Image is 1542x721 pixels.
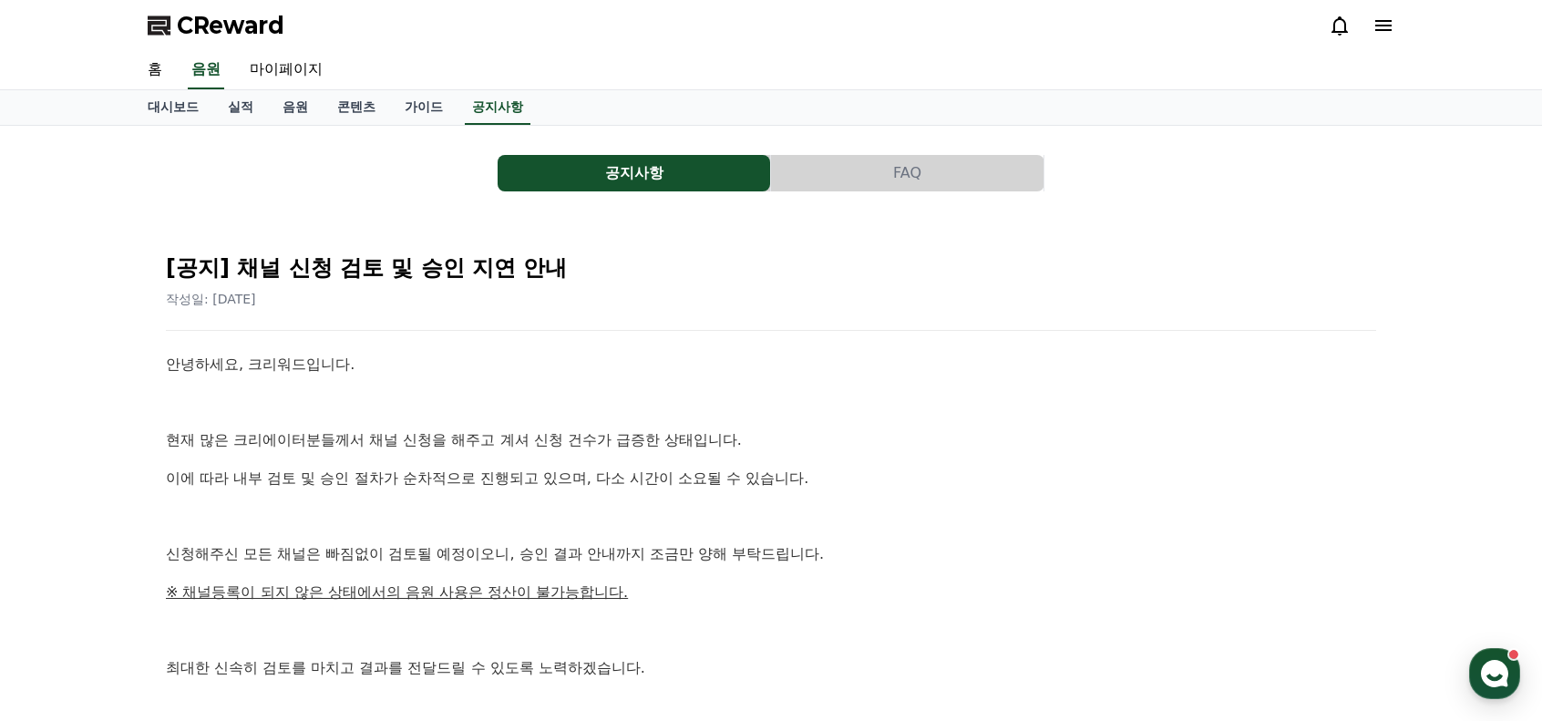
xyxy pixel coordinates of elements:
p: 현재 많은 크리에이터분들께서 채널 신청을 해주고 계셔 신청 건수가 급증한 상태입니다. [166,428,1376,452]
a: 가이드 [390,90,457,125]
a: 공지사항 [465,90,530,125]
a: 음원 [268,90,323,125]
p: 안녕하세요, 크리워드입니다. [166,353,1376,376]
a: 공지사항 [498,155,771,191]
button: 공지사항 [498,155,770,191]
u: ※ 채널등록이 되지 않은 상태에서의 음원 사용은 정산이 불가능합니다. [166,583,628,601]
p: 최대한 신속히 검토를 마치고 결과를 전달드릴 수 있도록 노력하겠습니다. [166,656,1376,680]
a: 대시보드 [133,90,213,125]
span: CReward [177,11,284,40]
a: 실적 [213,90,268,125]
a: 마이페이지 [235,51,337,89]
p: 이에 따라 내부 검토 및 승인 절차가 순차적으로 진행되고 있으며, 다소 시간이 소요될 수 있습니다. [166,467,1376,490]
span: 작성일: [DATE] [166,292,256,306]
a: CReward [148,11,284,40]
a: 홈 [133,51,177,89]
p: 신청해주신 모든 채널은 빠짐없이 검토될 예정이오니, 승인 결과 안내까지 조금만 양해 부탁드립니다. [166,542,1376,566]
h2: [공지] 채널 신청 검토 및 승인 지연 안내 [166,253,1376,283]
a: 콘텐츠 [323,90,390,125]
button: FAQ [771,155,1043,191]
a: 음원 [188,51,224,89]
a: FAQ [771,155,1044,191]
